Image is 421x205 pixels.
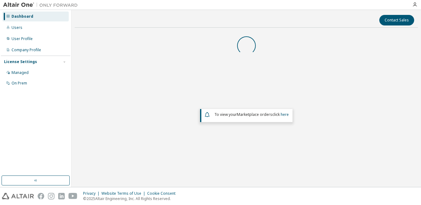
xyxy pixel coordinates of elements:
div: User Profile [12,36,33,41]
img: facebook.svg [38,193,44,199]
div: Cookie Consent [147,191,179,196]
div: On Prem [12,81,27,86]
div: Dashboard [12,14,33,19]
div: Website Terms of Use [101,191,147,196]
img: altair_logo.svg [2,193,34,199]
img: instagram.svg [48,193,54,199]
div: Company Profile [12,48,41,52]
em: Marketplace orders [237,112,272,117]
img: linkedin.svg [58,193,65,199]
img: Altair One [3,2,81,8]
div: License Settings [4,59,37,64]
span: To view your click [214,112,289,117]
div: Privacy [83,191,101,196]
a: here [281,112,289,117]
img: youtube.svg [68,193,77,199]
div: Managed [12,70,29,75]
button: Contact Sales [379,15,414,25]
div: Users [12,25,22,30]
p: © 2025 Altair Engineering, Inc. All Rights Reserved. [83,196,179,201]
